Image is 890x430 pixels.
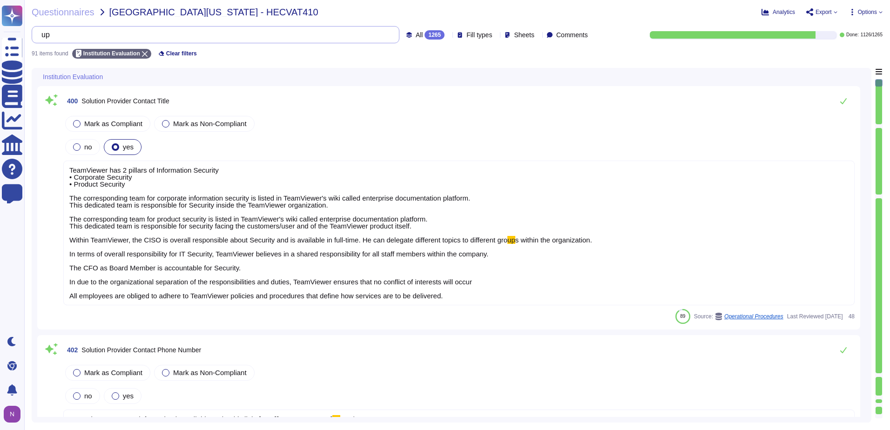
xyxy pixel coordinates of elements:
span: Analytics [773,9,795,15]
span: [GEOGRAPHIC_DATA][US_STATE] - HECVAT410 [109,7,318,17]
span: Done: [846,33,859,37]
span: no [84,392,92,400]
span: 1126 / 1265 [861,33,883,37]
span: Operational Procedures [724,314,783,319]
span: port/. [340,415,356,423]
span: Institution Evaluation [43,74,103,80]
span: TeamViewer's contact information is available under this link: [URL][DOMAIN_NAME] [69,415,332,423]
span: yes [123,143,134,151]
button: user [2,404,27,424]
span: Last Reviewed [DATE] [787,314,843,319]
span: Sheets [514,32,534,38]
span: Questionnaires [32,7,94,17]
input: Search by keywords [37,27,390,43]
span: TeamViewer has 2 pillars of Information Security • Corporate Security • Product Security The corr... [69,166,507,244]
span: Institution Evaluation [83,51,140,56]
mark: up [332,415,340,423]
span: Source: [694,313,783,320]
span: Comments [556,32,588,38]
span: All [416,32,423,38]
span: Options [858,9,877,15]
span: yes [123,392,134,400]
span: Clear filters [166,51,197,56]
span: 402 [63,347,78,353]
span: Solution Provider Contact Phone Number [81,346,201,354]
span: Mark as Compliant [84,120,142,128]
span: Fill types [466,32,492,38]
div: 91 items found [32,51,68,56]
img: user [4,406,20,423]
span: Mark as Non-Compliant [173,369,247,376]
span: 89 [680,314,685,319]
span: Mark as Non-Compliant [173,120,247,128]
div: 1265 [425,30,445,40]
span: Export [816,9,832,15]
span: 400 [63,98,78,104]
button: Analytics [762,8,795,16]
mark: up [507,236,515,244]
span: Mark as Compliant [84,369,142,376]
span: s within the organization. In terms of overall responsibility for IT Security, TeamViewer believe... [69,236,592,300]
span: Solution Provider Contact Title [81,97,169,105]
span: no [84,143,92,151]
span: 48 [847,314,855,319]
